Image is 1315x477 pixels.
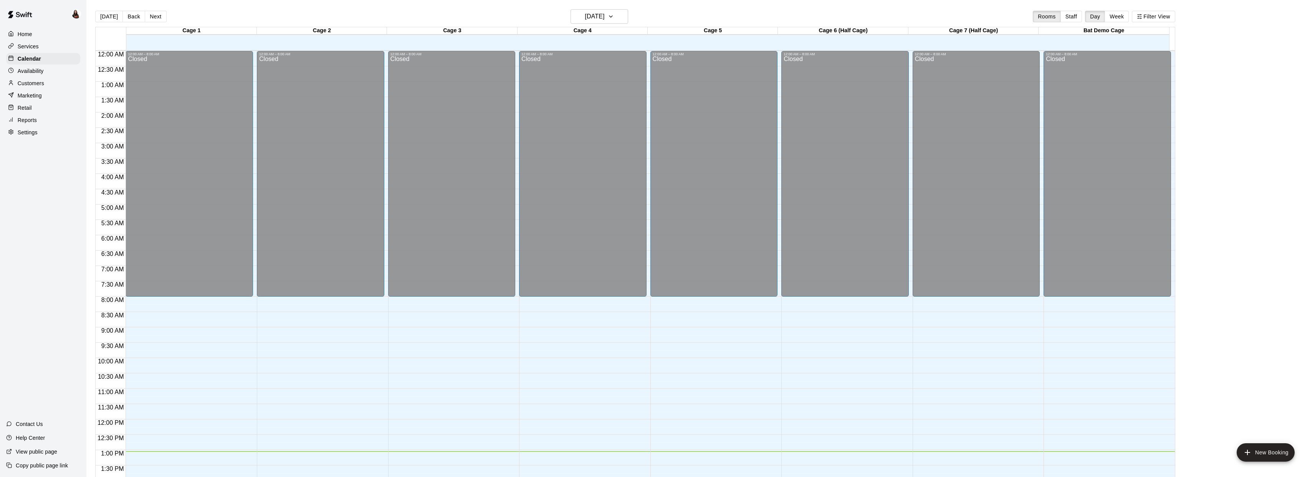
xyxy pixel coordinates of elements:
[257,51,384,297] div: 12:00 AM – 8:00 AM: Closed
[521,56,644,299] div: Closed
[6,65,80,77] a: Availability
[16,462,68,469] p: Copy public page link
[915,52,1038,56] div: 12:00 AM – 8:00 AM
[122,11,145,22] button: Back
[1039,27,1169,35] div: Bat Demo Cage
[1044,51,1171,297] div: 12:00 AM – 8:00 AM: Closed
[72,9,81,18] img: Ashton Zeiher
[6,127,80,138] a: Settings
[518,27,648,35] div: Cage 4
[18,55,41,63] p: Calendar
[6,28,80,40] a: Home
[95,11,123,22] button: [DATE]
[521,52,644,56] div: 12:00 AM – 8:00 AM
[99,450,126,457] span: 1:00 PM
[128,52,251,56] div: 12:00 AM – 8:00 AM
[1060,11,1082,22] button: Staff
[1046,56,1169,299] div: Closed
[96,51,126,58] span: 12:00 AM
[99,281,126,288] span: 7:30 AM
[781,51,909,297] div: 12:00 AM – 8:00 AM: Closed
[16,420,43,428] p: Contact Us
[99,327,126,334] span: 9:00 AM
[18,67,44,75] p: Availability
[99,235,126,242] span: 6:00 AM
[1046,52,1169,56] div: 12:00 AM – 8:00 AM
[653,52,776,56] div: 12:00 AM – 8:00 AM
[16,434,45,442] p: Help Center
[145,11,166,22] button: Next
[99,266,126,272] span: 7:00 AM
[99,343,126,349] span: 9:30 AM
[96,404,126,411] span: 11:30 AM
[99,174,126,180] span: 4:00 AM
[99,312,126,319] span: 8:30 AM
[6,102,80,114] a: Retail
[126,51,253,297] div: 12:00 AM – 8:00 AM: Closed
[70,6,86,21] div: Ashton Zeiher
[915,56,1038,299] div: Closed
[99,128,126,134] span: 2:30 AM
[18,116,37,124] p: Reports
[96,66,126,73] span: 12:30 AM
[99,465,126,472] span: 1:30 PM
[99,112,126,119] span: 2:00 AM
[390,52,513,56] div: 12:00 AM – 8:00 AM
[96,435,126,441] span: 12:30 PM
[6,114,80,126] a: Reports
[387,27,517,35] div: Cage 3
[99,220,126,226] span: 5:30 AM
[18,104,32,112] p: Retail
[96,419,126,426] span: 12:00 PM
[99,205,126,211] span: 5:00 AM
[650,51,778,297] div: 12:00 AM – 8:00 AM: Closed
[1033,11,1060,22] button: Rooms
[18,43,39,50] p: Services
[6,90,80,101] a: Marketing
[784,56,906,299] div: Closed
[6,78,80,89] a: Customers
[99,158,126,165] span: 3:30 AM
[99,251,126,257] span: 6:30 AM
[257,27,387,35] div: Cage 2
[388,51,516,297] div: 12:00 AM – 8:00 AM: Closed
[259,52,382,56] div: 12:00 AM – 8:00 AM
[99,97,126,104] span: 1:30 AM
[6,41,80,52] a: Services
[1132,11,1175,22] button: Filter View
[96,389,126,395] span: 11:00 AM
[96,358,126,365] span: 10:00 AM
[6,53,80,64] a: Calendar
[18,129,38,136] p: Settings
[126,27,256,35] div: Cage 1
[259,56,382,299] div: Closed
[1085,11,1105,22] button: Day
[778,27,908,35] div: Cage 6 (Half Cage)
[390,56,513,299] div: Closed
[648,27,778,35] div: Cage 5
[784,52,906,56] div: 12:00 AM – 8:00 AM
[585,11,604,22] h6: [DATE]
[913,51,1040,297] div: 12:00 AM – 8:00 AM: Closed
[99,189,126,196] span: 4:30 AM
[908,27,1039,35] div: Cage 7 (Half Cage)
[99,297,126,303] span: 8:00 AM
[1105,11,1129,22] button: Week
[99,82,126,88] span: 1:00 AM
[519,51,647,297] div: 12:00 AM – 8:00 AM: Closed
[96,373,126,380] span: 10:30 AM
[16,448,57,456] p: View public page
[18,92,42,99] p: Marketing
[128,56,251,299] div: Closed
[653,56,776,299] div: Closed
[99,143,126,150] span: 3:00 AM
